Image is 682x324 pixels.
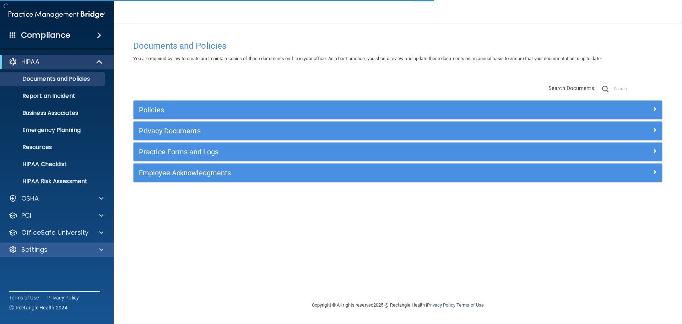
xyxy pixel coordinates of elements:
h5: Employee Acknowledgments [139,169,525,177]
div: Copyright © All rights reserved 2025 @ Rectangle Health | | [268,294,527,317]
input: Search [614,84,662,94]
img: ic-search.3b580494.png [602,86,608,92]
p: Emergency Planning [5,127,102,134]
a: HIPAA [9,58,103,66]
a: Practice Forms and Logs [139,146,657,158]
span: You are required by law to create and maintain copies of these documents on file in your office. ... [133,56,602,61]
p: Business Associates [5,110,102,117]
a: Privacy Policy [47,294,79,301]
a: Policies [139,104,657,116]
p: HIPAA Checklist [5,161,102,168]
p: HIPAA [21,58,39,66]
h5: Policies [139,106,525,114]
p: Report an Incident [5,92,102,100]
p: HIPAA Risk Assessment [5,178,102,185]
a: Settings [9,245,103,254]
h4: Documents and Policies [133,41,662,51]
h5: Privacy Documents [139,127,525,135]
a: Terms of Use [456,302,484,308]
h4: Compliance [21,30,70,40]
a: OfficeSafe University [9,228,103,237]
p: PCI [21,211,31,220]
img: PMB logo [9,7,105,22]
p: Resources [5,144,102,151]
a: PCI [9,211,103,220]
p: Settings [21,245,48,254]
a: Terms of Use [9,294,39,301]
a: Employee Acknowledgments [139,167,657,179]
a: OSHA [9,194,103,203]
p: Documents and Policies [5,75,102,83]
h5: Practice Forms and Logs [139,148,525,156]
span: Search Documents: [548,85,596,91]
a: Privacy Documents [139,125,657,137]
p: OSHA [21,194,39,203]
p: OfficeSafe University [21,228,88,237]
span: Ⓒ Rectangle Health 2024 [9,304,67,311]
a: Privacy Policy [427,302,455,308]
